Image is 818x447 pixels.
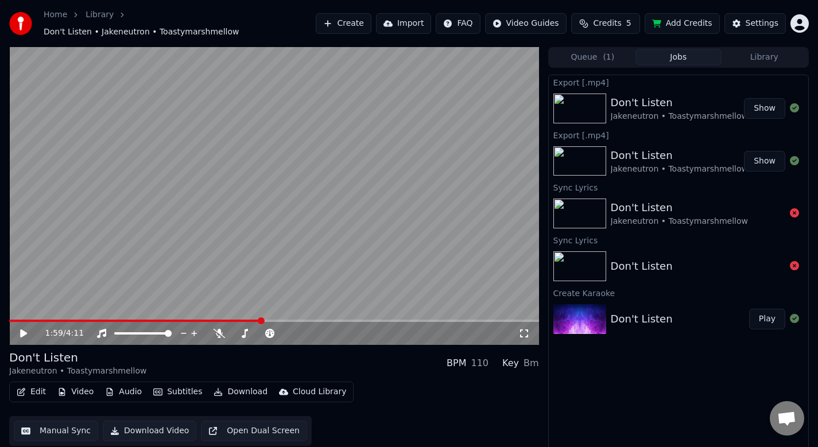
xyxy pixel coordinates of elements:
button: Show [744,98,785,119]
nav: breadcrumb [44,9,316,38]
div: Don't Listen [611,147,748,164]
a: Library [86,9,114,21]
div: Key [502,356,519,370]
div: Cloud Library [293,386,346,398]
button: Jobs [635,49,721,65]
div: Don't Listen [611,200,748,216]
button: Create [316,13,371,34]
button: Download [209,384,272,400]
span: Don't Listen • Jakeneutron • Toastymarshmellow [44,26,239,38]
div: Jakeneutron • Toastymarshmellow [611,216,748,227]
div: Jakeneutron • Toastymarshmellow [9,366,146,377]
div: Jakeneutron • Toastymarshmellow [611,164,748,175]
span: 5 [626,18,631,29]
div: Open chat [770,401,804,436]
div: Don't Listen [611,258,673,274]
button: Subtitles [149,384,207,400]
div: Export [.mp4] [549,128,808,142]
button: FAQ [436,13,480,34]
div: Don't Listen [9,349,146,366]
div: Don't Listen [611,95,748,111]
a: Home [44,9,67,21]
div: Don't Listen [611,311,673,327]
div: / [45,328,73,339]
button: Library [722,49,807,65]
button: Open Dual Screen [201,421,307,441]
span: ( 1 ) [603,52,614,63]
div: Sync Lyrics [549,180,808,194]
div: BPM [447,356,466,370]
span: 1:59 [45,328,63,339]
button: Manual Sync [14,421,98,441]
div: Bm [524,356,539,370]
button: Edit [12,384,51,400]
button: Video Guides [485,13,567,34]
div: 110 [471,356,489,370]
button: Video [53,384,98,400]
button: Show [744,151,785,172]
span: 4:11 [66,328,84,339]
div: Sync Lyrics [549,233,808,247]
button: Import [376,13,431,34]
div: Settings [746,18,778,29]
div: Export [.mp4] [549,75,808,89]
button: Queue [550,49,635,65]
button: Play [749,309,785,329]
button: Audio [100,384,146,400]
div: Jakeneutron • Toastymarshmellow [611,111,748,122]
button: Add Credits [645,13,720,34]
button: Credits5 [571,13,640,34]
img: youka [9,12,32,35]
div: Create Karaoke [549,286,808,300]
button: Settings [724,13,786,34]
span: Credits [593,18,621,29]
button: Download Video [103,421,196,441]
